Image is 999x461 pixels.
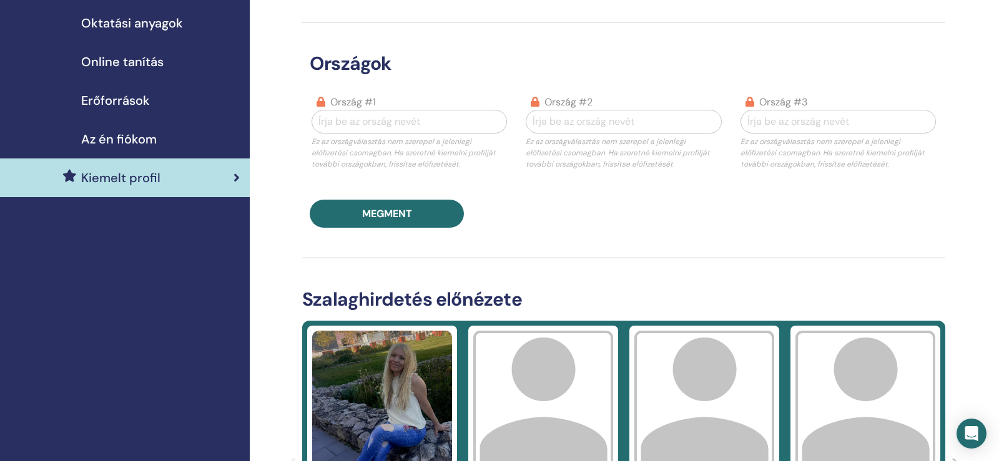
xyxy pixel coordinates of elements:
span: Megment [362,207,412,220]
span: Erőforrások [81,91,150,110]
div: Open Intercom Messenger [957,419,987,449]
span: Online tanítás [81,52,164,71]
span: Oktatási anyagok [81,14,183,32]
p: Ez az országválasztás nem szerepel a jelenlegi előfizetési csomagban. Ha szeretné kiemelni profil... [312,136,507,170]
label: ország #3 [759,95,807,110]
span: Kiemelt profil [81,168,160,187]
span: Az én fiókom [81,130,157,148]
label: ország #2 [544,95,593,110]
h3: országok [302,52,945,75]
h3: Szalaghirdetés előnézete [302,288,945,311]
p: Ez az országválasztás nem szerepel a jelenlegi előfizetési csomagban. Ha szeretné kiemelni profil... [526,136,721,170]
p: Ez az országválasztás nem szerepel a jelenlegi előfizetési csomagban. Ha szeretné kiemelni profil... [741,136,936,170]
label: ország #1 [330,95,376,110]
button: Megment [310,200,464,228]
